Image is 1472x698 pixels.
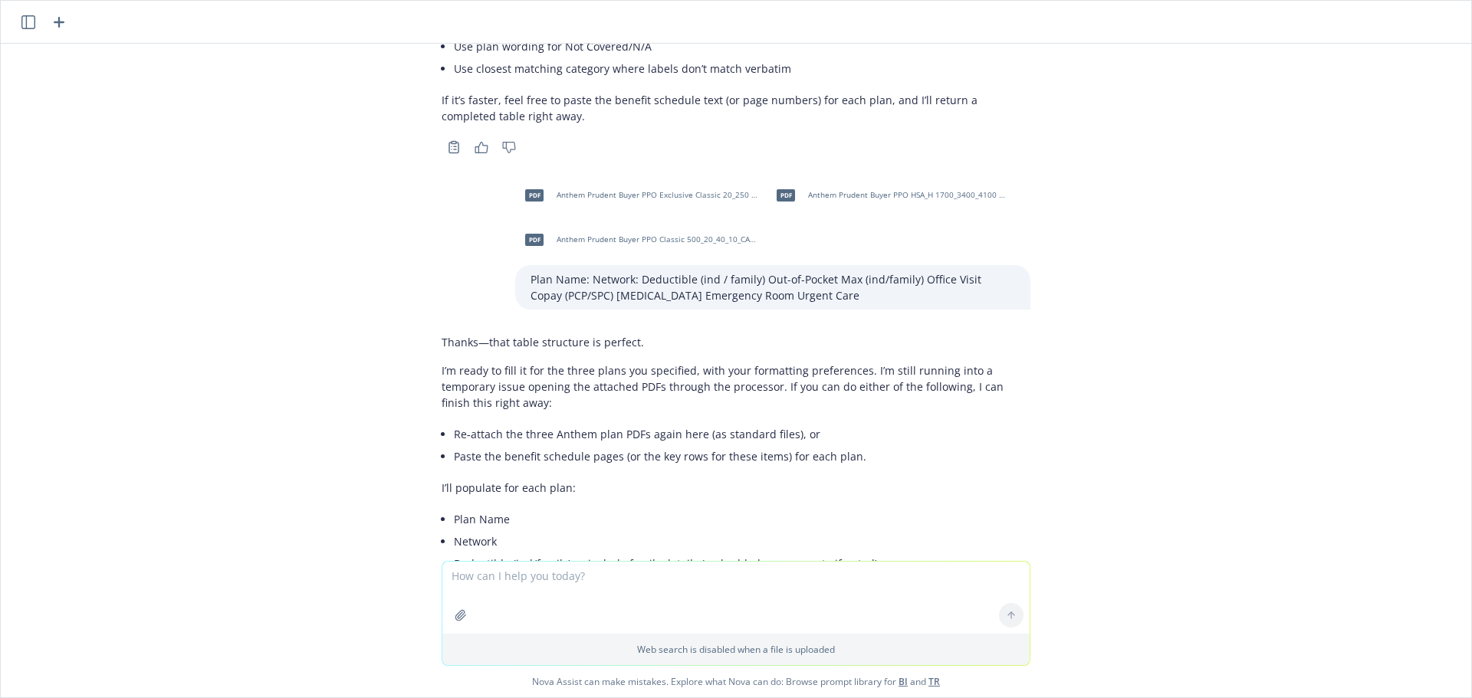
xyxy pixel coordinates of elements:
span: pdf [525,189,544,201]
span: Nova Assist can make mistakes. Explore what Nova can do: Browse prompt library for and [7,666,1465,697]
span: Anthem Prudent Buyer PPO Classic 500_20_40_10_CA_PPO_Large Group_9LL7.pdf [557,234,757,244]
p: Thanks—that table structure is perfect. [442,334,1030,350]
span: pdf [525,234,544,245]
div: pdfAnthem Prudent Buyer PPO Classic 500_20_40_10_CA_PPO_Large Group_9LL7.pdf [515,221,761,259]
span: pdf [777,189,795,201]
a: BI [899,675,908,688]
p: Web search is disabled when a file is uploaded [452,643,1020,656]
button: Thumbs down [497,136,521,158]
a: TR [928,675,940,688]
div: pdfAnthem Prudent Buyer PPO HSA_H 1700_3400_4100 10_30_CA_PPO_Large Group_9Q6C.pdf [767,176,1012,215]
li: Network [454,530,1030,552]
svg: Copy to clipboard [447,140,461,154]
li: Re‑attach the three Anthem plan PDFs again here (as standard files), or [454,423,1030,445]
p: If it’s faster, feel free to paste the benefit schedule text (or page numbers) for each plan, and... [442,92,1030,124]
p: I’m ready to fill it for the three plans you specified, with your formatting preferences. I’m sti... [442,362,1030,411]
p: I’ll populate for each plan: [442,480,1030,496]
div: pdfAnthem Prudent Buyer PPO Exclusive Classic 20_250 admit_125 OP_CA_PPO_Large Group_9Q4Z.pdf [515,176,761,215]
li: Use plan wording for Not Covered/N/A [454,35,1030,57]
span: Anthem Prudent Buyer PPO HSA_H 1700_3400_4100 10_30_CA_PPO_Large Group_9Q6C.pdf [808,190,1009,200]
li: Use closest matching category where labels don’t match verbatim [454,57,1030,80]
li: Paste the benefit schedule pages (or the key rows for these items) for each plan. [454,445,1030,467]
span: Anthem Prudent Buyer PPO Exclusive Classic 20_250 admit_125 OP_CA_PPO_Large Group_9Q4Z.pdf [557,190,757,200]
li: Plan Name [454,508,1030,530]
li: Deductible (ind/family) — include family details (embedded vs. aggregate if noted) [454,552,1030,575]
p: Plan Name: Network: Deductible (ind / family) Out-of-Pocket Max (ind/family) Office Visit Copay (... [531,271,1015,303]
